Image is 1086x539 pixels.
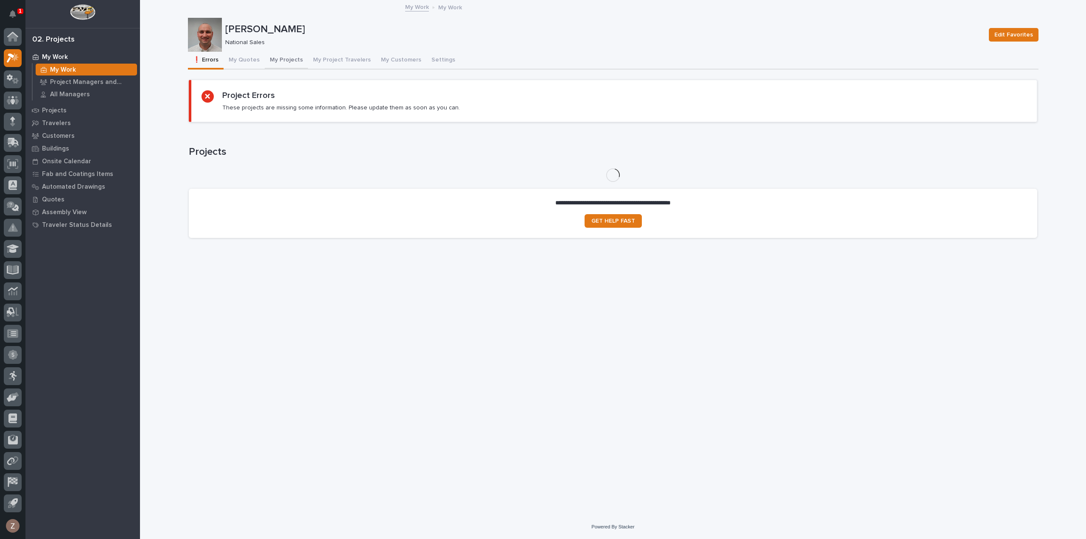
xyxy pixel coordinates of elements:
[994,30,1033,40] span: Edit Favorites
[19,8,22,14] p: 1
[4,517,22,535] button: users-avatar
[25,104,140,117] a: Projects
[25,142,140,155] a: Buildings
[33,88,140,100] a: All Managers
[438,2,462,11] p: My Work
[585,214,642,228] a: GET HELP FAST
[25,50,140,63] a: My Work
[42,120,71,127] p: Travelers
[591,524,634,529] a: Powered By Stacker
[42,53,68,61] p: My Work
[225,23,982,36] p: [PERSON_NAME]
[265,52,308,70] button: My Projects
[25,218,140,231] a: Traveler Status Details
[188,52,224,70] button: ❗ Errors
[25,129,140,142] a: Customers
[32,35,75,45] div: 02. Projects
[42,170,113,178] p: Fab and Coatings Items
[42,132,75,140] p: Customers
[222,104,460,112] p: These projects are missing some information. Please update them as soon as you can.
[50,66,76,74] p: My Work
[42,196,64,204] p: Quotes
[426,52,460,70] button: Settings
[33,64,140,75] a: My Work
[25,193,140,206] a: Quotes
[42,107,67,115] p: Projects
[25,155,140,168] a: Onsite Calendar
[376,52,426,70] button: My Customers
[50,91,90,98] p: All Managers
[591,218,635,224] span: GET HELP FAST
[42,209,87,216] p: Assembly View
[225,39,979,46] p: National Sales
[222,90,275,101] h2: Project Errors
[25,206,140,218] a: Assembly View
[25,180,140,193] a: Automated Drawings
[42,221,112,229] p: Traveler Status Details
[4,5,22,23] button: Notifications
[70,4,95,20] img: Workspace Logo
[308,52,376,70] button: My Project Travelers
[50,78,134,86] p: Project Managers and Engineers
[405,2,429,11] a: My Work
[189,146,1037,158] h1: Projects
[33,76,140,88] a: Project Managers and Engineers
[25,168,140,180] a: Fab and Coatings Items
[224,52,265,70] button: My Quotes
[42,183,105,191] p: Automated Drawings
[42,145,69,153] p: Buildings
[989,28,1038,42] button: Edit Favorites
[42,158,91,165] p: Onsite Calendar
[11,10,22,24] div: Notifications1
[25,117,140,129] a: Travelers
